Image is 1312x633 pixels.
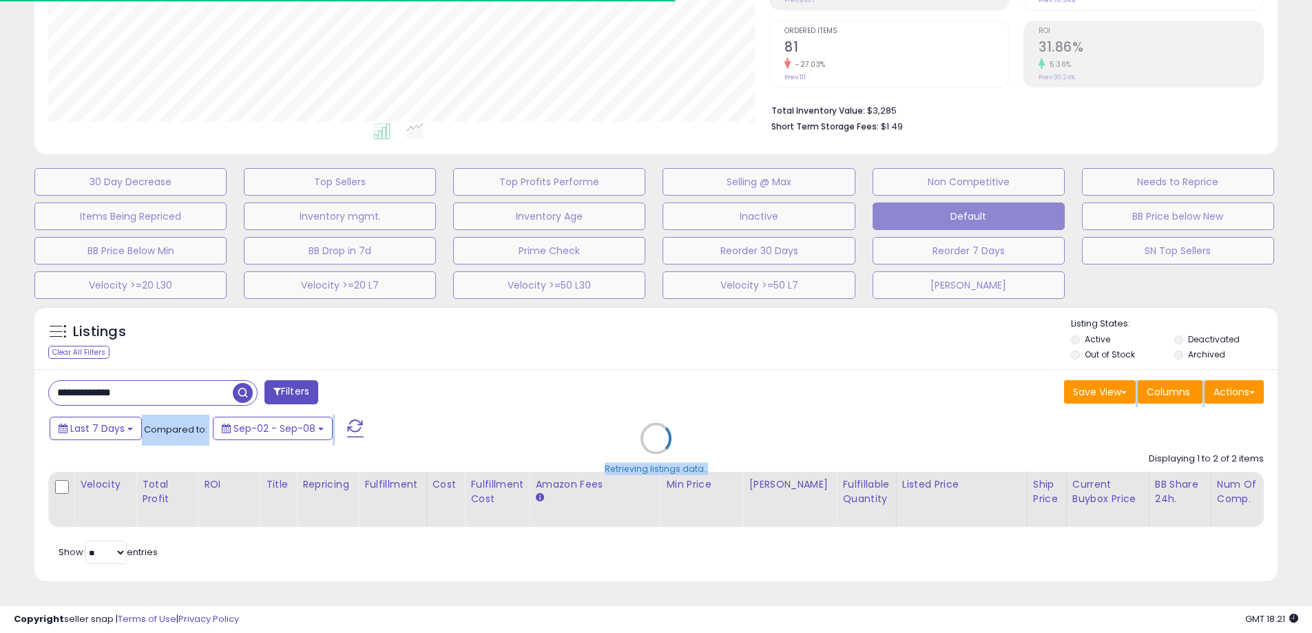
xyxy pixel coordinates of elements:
button: Needs to Reprice [1082,168,1274,196]
button: Velocity >=20 L7 [244,271,436,299]
button: Velocity >=50 L7 [663,271,855,299]
div: Retrieving listings data.. [605,462,708,475]
button: Reorder 7 Days [873,237,1065,264]
button: BB Drop in 7d [244,237,436,264]
button: BB Price Below Min [34,237,227,264]
button: Selling @ Max [663,168,855,196]
span: $1.49 [881,120,903,133]
b: Total Inventory Value: [771,105,865,116]
span: 2025-09-16 18:21 GMT [1245,612,1298,625]
h2: 81 [784,39,1009,58]
button: Reorder 30 Days [663,237,855,264]
button: Non Competitive [873,168,1065,196]
strong: Copyright [14,612,64,625]
button: Prime Check [453,237,645,264]
button: SN Top Sellers [1082,237,1274,264]
span: ROI [1039,28,1263,35]
small: -27.03% [791,59,826,70]
a: Terms of Use [118,612,176,625]
button: Inventory mgmt. [244,203,436,230]
button: [PERSON_NAME] [873,271,1065,299]
small: Prev: 111 [784,73,806,81]
h2: 31.86% [1039,39,1263,58]
small: Prev: 30.24% [1039,73,1075,81]
button: BB Price below New [1082,203,1274,230]
li: $3,285 [771,101,1253,118]
button: Top Sellers [244,168,436,196]
button: Top Profits Performe [453,168,645,196]
span: Ordered Items [784,28,1009,35]
button: Default [873,203,1065,230]
div: seller snap | | [14,613,239,626]
a: Privacy Policy [178,612,239,625]
button: Velocity >=20 L30 [34,271,227,299]
button: Inactive [663,203,855,230]
button: Velocity >=50 L30 [453,271,645,299]
button: 30 Day Decrease [34,168,227,196]
button: Inventory Age [453,203,645,230]
small: 5.36% [1045,59,1072,70]
b: Short Term Storage Fees: [771,121,879,132]
button: Items Being Repriced [34,203,227,230]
